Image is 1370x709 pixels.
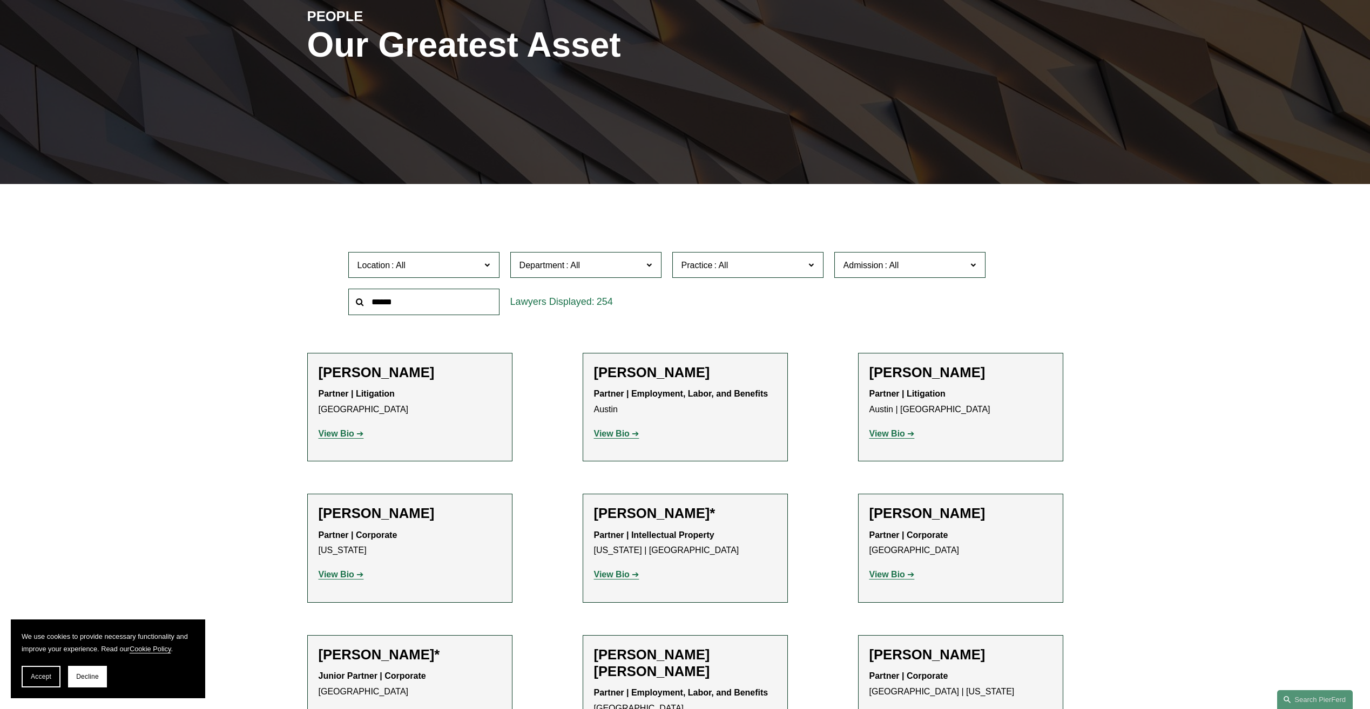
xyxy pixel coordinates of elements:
[594,364,777,381] h2: [PERSON_NAME]
[594,528,777,559] p: [US_STATE] | [GEOGRAPHIC_DATA]
[681,261,713,270] span: Practice
[22,666,60,687] button: Accept
[319,570,354,579] strong: View Bio
[307,25,811,65] h1: Our Greatest Asset
[869,671,948,680] strong: Partner | Corporate
[319,669,501,700] p: [GEOGRAPHIC_DATA]
[319,530,397,540] strong: Partner | Corporate
[11,619,205,698] section: Cookie banner
[130,645,171,653] a: Cookie Policy
[307,8,496,25] h4: PEOPLE
[319,386,501,418] p: [GEOGRAPHIC_DATA]
[594,386,777,418] p: Austin
[319,429,354,438] strong: View Bio
[594,570,639,579] a: View Bio
[869,429,915,438] a: View Bio
[869,389,946,398] strong: Partner | Litigation
[357,261,390,270] span: Location
[76,673,99,680] span: Decline
[319,671,426,680] strong: Junior Partner | Corporate
[519,261,565,270] span: Department
[319,505,501,522] h2: [PERSON_NAME]
[1277,690,1353,709] a: Search this site
[869,570,915,579] a: View Bio
[869,528,1052,559] p: [GEOGRAPHIC_DATA]
[319,429,364,438] a: View Bio
[319,389,395,398] strong: Partner | Litigation
[869,505,1052,522] h2: [PERSON_NAME]
[594,389,768,398] strong: Partner | Employment, Labor, and Benefits
[319,364,501,381] h2: [PERSON_NAME]
[869,570,905,579] strong: View Bio
[319,570,364,579] a: View Bio
[869,386,1052,418] p: Austin | [GEOGRAPHIC_DATA]
[594,429,639,438] a: View Bio
[594,646,777,680] h2: [PERSON_NAME] [PERSON_NAME]
[869,429,905,438] strong: View Bio
[869,364,1052,381] h2: [PERSON_NAME]
[594,429,630,438] strong: View Bio
[68,666,107,687] button: Decline
[594,688,768,697] strong: Partner | Employment, Labor, and Benefits
[31,673,51,680] span: Accept
[594,505,777,522] h2: [PERSON_NAME]*
[843,261,883,270] span: Admission
[594,530,714,540] strong: Partner | Intellectual Property
[319,646,501,663] h2: [PERSON_NAME]*
[597,296,613,307] span: 254
[869,669,1052,700] p: [GEOGRAPHIC_DATA] | [US_STATE]
[22,630,194,655] p: We use cookies to provide necessary functionality and improve your experience. Read our .
[869,646,1052,663] h2: [PERSON_NAME]
[869,530,948,540] strong: Partner | Corporate
[319,528,501,559] p: [US_STATE]
[594,570,630,579] strong: View Bio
